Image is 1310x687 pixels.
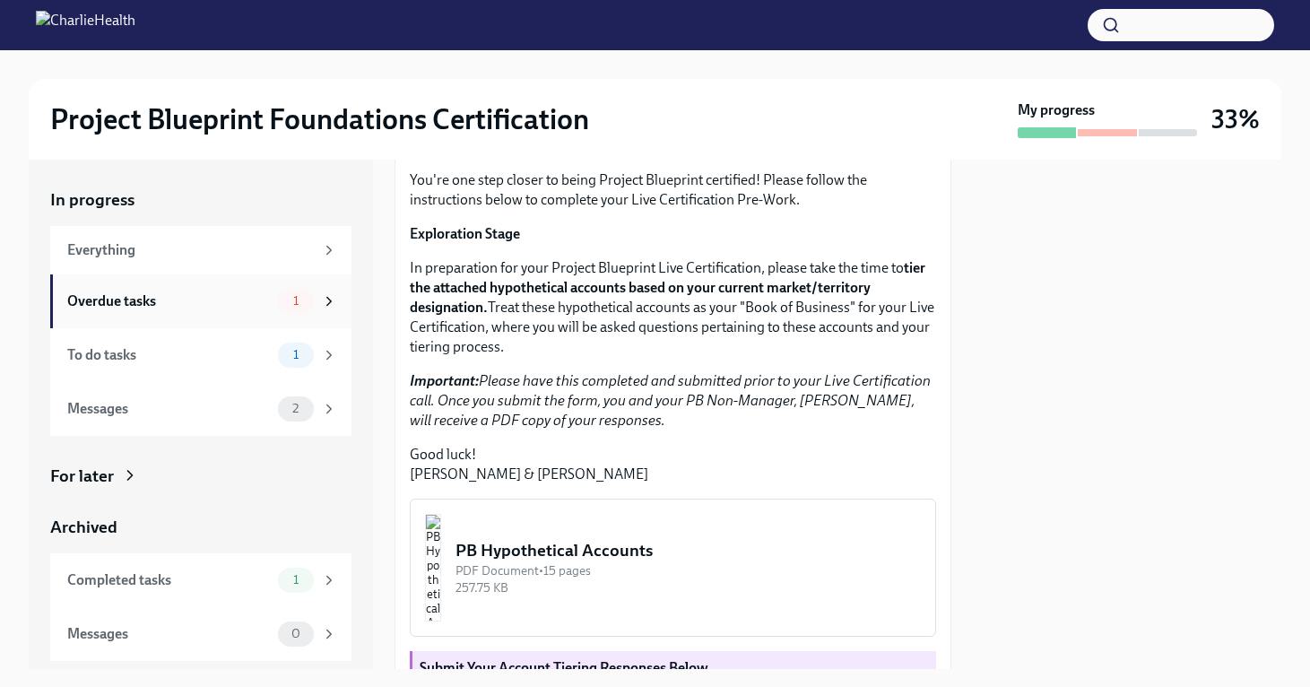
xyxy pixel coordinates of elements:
h2: Project Blueprint Foundations Certification [50,101,589,137]
span: 1 [282,573,309,587]
div: To do tasks [67,345,271,365]
span: 1 [282,294,309,308]
div: PDF Document • 15 pages [455,562,921,579]
em: Please have this completed and submitted prior to your Live Certification call. Once you submit t... [410,372,931,429]
a: Archived [50,516,351,539]
div: Overdue tasks [67,291,271,311]
strong: Important: [410,372,479,389]
strong: My progress [1018,100,1095,120]
p: Good luck! [PERSON_NAME] & [PERSON_NAME] [410,445,936,484]
div: 257.75 KB [455,579,921,596]
p: In preparation for your Project Blueprint Live Certification, please take the time to Treat these... [410,258,936,357]
div: For later [50,465,114,488]
div: Messages [67,624,271,644]
a: For later [50,465,351,488]
div: Everything [67,240,314,260]
img: PB Hypothetical Accounts [425,514,441,622]
h3: 33% [1211,103,1260,135]
strong: tier the attached hypothetical accounts based on your current market/territory designation. [410,259,925,316]
strong: Exploration Stage [410,225,520,242]
span: 2 [282,402,309,415]
a: Everything [50,226,351,274]
a: In progress [50,188,351,212]
p: You're one step closer to being Project Blueprint certified! Please follow the instructions below... [410,170,936,210]
div: Messages [67,399,271,419]
button: PB Hypothetical AccountsPDF Document•15 pages257.75 KB [410,499,936,637]
strong: Submit Your Account Tiering Responses Below [420,659,708,676]
img: CharlieHealth [36,11,135,39]
span: 0 [281,627,311,640]
div: PB Hypothetical Accounts [455,539,921,562]
a: Messages2 [50,382,351,436]
a: Overdue tasks1 [50,274,351,328]
a: To do tasks1 [50,328,351,382]
a: Messages0 [50,607,351,661]
a: Completed tasks1 [50,553,351,607]
span: 1 [282,348,309,361]
div: Completed tasks [67,570,271,590]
